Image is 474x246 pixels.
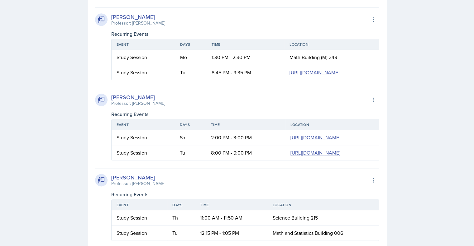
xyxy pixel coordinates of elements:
[117,149,170,156] div: Study Session
[206,145,285,160] td: 8:00 PM - 9:00 PM
[111,180,165,187] div: Professor: [PERSON_NAME]
[175,119,206,130] th: Days
[195,200,267,210] th: Time
[207,39,285,50] th: Time
[206,130,285,145] td: 2:00 PM - 3:00 PM
[290,69,339,76] a: [URL][DOMAIN_NAME]
[111,93,165,101] div: [PERSON_NAME]
[111,13,165,21] div: [PERSON_NAME]
[117,69,170,76] div: Study Session
[285,119,379,130] th: Location
[175,65,207,80] td: Tu
[111,173,165,182] div: [PERSON_NAME]
[175,145,206,160] td: Tu
[117,53,170,61] div: Study Session
[175,39,207,50] th: Days
[111,110,379,118] div: Recurring Events
[111,191,379,198] div: Recurring Events
[273,230,343,236] span: Math and Statistics Building 006
[207,65,285,80] td: 8:45 PM - 9:35 PM
[117,214,163,221] div: Study Session
[112,39,175,50] th: Event
[167,225,195,240] td: Tu
[206,119,285,130] th: Time
[117,134,170,141] div: Study Session
[207,50,285,65] td: 1:30 PM - 2:30 PM
[268,200,379,210] th: Location
[111,100,165,107] div: Professor: [PERSON_NAME]
[290,54,337,61] span: Math Building (M) 249
[112,119,175,130] th: Event
[195,225,267,240] td: 12:15 PM - 1:05 PM
[290,149,340,156] a: [URL][DOMAIN_NAME]
[175,130,206,145] td: Sa
[111,30,379,38] div: Recurring Events
[167,200,195,210] th: Days
[175,50,207,65] td: Mo
[285,39,379,50] th: Location
[167,210,195,225] td: Th
[195,210,267,225] td: 11:00 AM - 11:50 AM
[117,229,163,237] div: Study Session
[290,134,340,141] a: [URL][DOMAIN_NAME]
[111,20,165,26] div: Professor: [PERSON_NAME]
[273,214,318,221] span: Science Building 215
[112,200,168,210] th: Event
